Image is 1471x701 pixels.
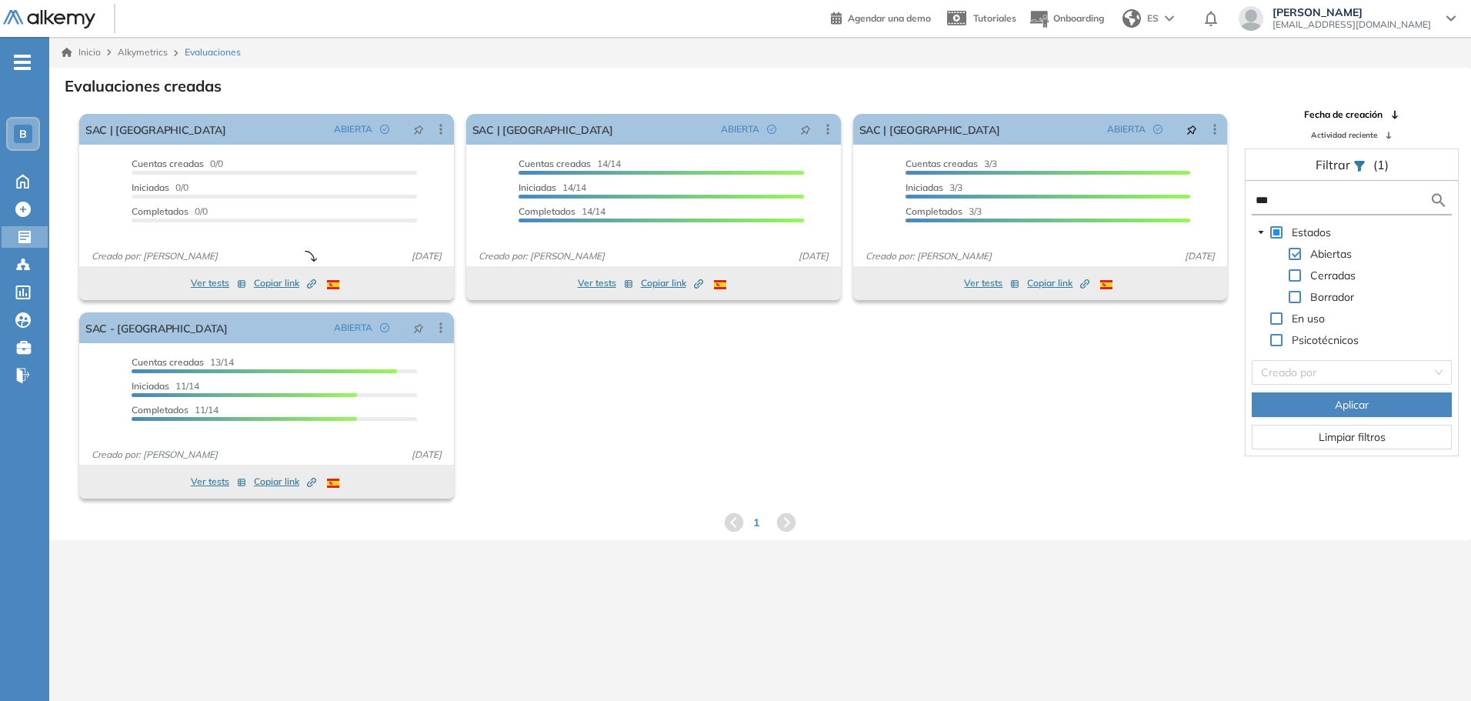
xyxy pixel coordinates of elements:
span: Iniciadas [906,182,943,193]
span: B [19,128,27,140]
button: Ver tests [191,274,246,292]
span: Iniciadas [132,182,169,193]
span: Agendar una demo [848,12,931,24]
span: caret-down [1257,229,1265,236]
span: (1) [1373,155,1389,174]
button: pushpin [402,117,435,142]
span: 3/3 [906,205,982,217]
span: Creado por: [PERSON_NAME] [85,249,224,263]
span: Completados [132,205,188,217]
a: SAC | [GEOGRAPHIC_DATA] [859,114,1000,145]
span: pushpin [413,123,424,135]
img: ESP [327,479,339,488]
span: check-circle [380,323,389,332]
span: Cuentas creadas [132,158,204,169]
img: ESP [1100,280,1112,289]
button: pushpin [789,117,822,142]
span: check-circle [380,125,389,134]
span: Copiar link [254,276,316,290]
span: En uso [1289,309,1328,328]
span: 0/0 [132,158,223,169]
button: Onboarding [1029,2,1104,35]
span: pushpin [800,123,811,135]
span: [EMAIL_ADDRESS][DOMAIN_NAME] [1273,18,1431,31]
span: check-circle [1153,125,1162,134]
span: 13/14 [132,356,234,368]
button: Copiar link [1027,274,1089,292]
span: check-circle [767,125,776,134]
span: Estados [1289,223,1334,242]
img: search icon [1429,191,1448,210]
span: ES [1147,12,1159,25]
span: 11/14 [132,404,218,416]
span: Creado por: [PERSON_NAME] [85,448,224,462]
span: 14/14 [519,182,586,193]
span: Cuentas creadas [519,158,591,169]
span: Cuentas creadas [906,158,978,169]
button: Copiar link [254,472,316,491]
span: Cuentas creadas [132,356,204,368]
span: En uso [1292,312,1325,325]
span: Borrador [1307,288,1357,306]
span: Alkymetrics [118,46,168,58]
span: 1 [753,515,759,531]
span: Copiar link [254,475,316,489]
span: Cerradas [1307,266,1359,285]
button: Aplicar [1252,392,1452,417]
a: SAC | [GEOGRAPHIC_DATA] [472,114,613,145]
span: Psicotécnicos [1292,333,1359,347]
span: Copiar link [1027,276,1089,290]
span: [DATE] [405,249,448,263]
a: Agendar una demo [831,8,931,26]
span: Cerradas [1310,269,1356,282]
img: arrow [1165,15,1174,22]
span: Abiertas [1310,247,1352,261]
span: Creado por: [PERSON_NAME] [472,249,611,263]
span: 11/14 [132,380,199,392]
span: Abiertas [1307,245,1355,263]
span: ABIERTA [721,122,759,136]
span: Evaluaciones [185,45,241,59]
span: [DATE] [405,448,448,462]
button: Limpiar filtros [1252,425,1452,449]
h3: Evaluaciones creadas [65,77,222,95]
a: Inicio [62,45,101,59]
span: Borrador [1310,290,1354,304]
span: Aplicar [1335,396,1369,413]
span: Completados [132,404,188,416]
img: Logo [3,10,95,29]
span: Psicotécnicos [1289,331,1362,349]
span: 3/3 [906,158,997,169]
span: pushpin [1186,123,1197,135]
span: 0/0 [132,182,188,193]
button: Copiar link [254,274,316,292]
span: 14/14 [519,205,605,217]
img: ESP [714,280,726,289]
span: pushpin [413,322,424,334]
i: - [14,61,31,64]
span: Estados [1292,225,1331,239]
button: Ver tests [191,472,246,491]
span: Tutoriales [973,12,1016,24]
span: Limpiar filtros [1319,429,1386,446]
button: pushpin [402,315,435,340]
span: Copiar link [641,276,703,290]
span: ABIERTA [1107,122,1146,136]
a: SAC - [GEOGRAPHIC_DATA] [85,312,228,343]
span: Actividad reciente [1311,129,1377,141]
img: ESP [327,280,339,289]
a: SAC | [GEOGRAPHIC_DATA] [85,114,226,145]
span: Completados [906,205,962,217]
img: world [1122,9,1141,28]
button: Copiar link [641,274,703,292]
span: [DATE] [1179,249,1221,263]
span: Creado por: [PERSON_NAME] [859,249,998,263]
span: Completados [519,205,575,217]
span: Fecha de creación [1304,108,1383,122]
span: Iniciadas [519,182,556,193]
span: ABIERTA [334,321,372,335]
button: Ver tests [964,274,1019,292]
button: pushpin [1175,117,1209,142]
span: 3/3 [906,182,962,193]
span: 14/14 [519,158,621,169]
